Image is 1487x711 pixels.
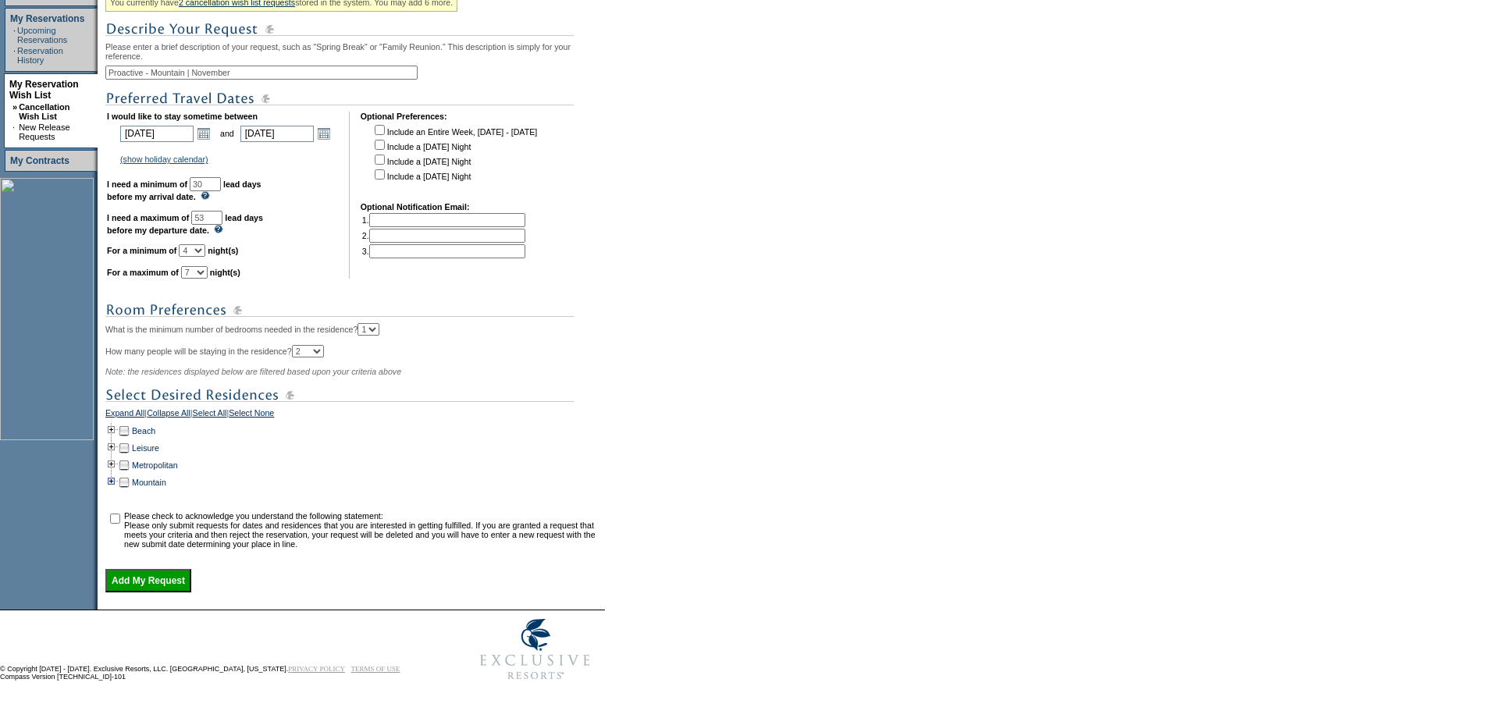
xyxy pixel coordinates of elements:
[218,123,237,144] td: and
[17,46,63,65] a: Reservation History
[214,225,223,233] img: questionMark_lightBlue.gif
[372,123,537,191] td: Include an Entire Week, [DATE] - [DATE] Include a [DATE] Night Include a [DATE] Night Include a [...
[17,26,67,44] a: Upcoming Reservations
[13,26,16,44] td: ·
[105,300,574,320] img: subTtlRoomPreferences.gif
[362,244,525,258] td: 3.
[107,112,258,121] b: I would like to stay sometime between
[105,569,191,592] input: Add My Request
[147,408,190,422] a: Collapse All
[120,155,208,164] a: (show holiday calendar)
[208,246,238,255] b: night(s)
[107,180,261,201] b: lead days before my arrival date.
[195,125,212,142] a: Open the calendar popup.
[105,408,601,422] div: | | |
[240,126,314,142] input: Date format: M/D/Y. Shortcut keys: [T] for Today. [UP] or [.] for Next Day. [DOWN] or [,] for Pre...
[132,460,178,470] a: Metropolitan
[132,478,166,487] a: Mountain
[107,268,179,277] b: For a maximum of
[10,155,69,166] a: My Contracts
[107,180,187,189] b: I need a minimum of
[132,443,159,453] a: Leisure
[288,665,345,673] a: PRIVACY POLICY
[132,426,155,435] a: Beach
[315,125,333,142] a: Open the calendar popup.
[12,123,17,141] td: ·
[19,123,69,141] a: New Release Requests
[201,191,210,200] img: questionMark_lightBlue.gif
[13,46,16,65] td: ·
[10,13,84,24] a: My Reservations
[361,112,447,121] b: Optional Preferences:
[9,79,79,101] a: My Reservation Wish List
[107,213,263,235] b: lead days before my departure date.
[107,246,176,255] b: For a minimum of
[465,610,605,688] img: Exclusive Resorts
[105,367,401,376] span: Note: the residences displayed below are filtered based upon your criteria above
[193,408,227,422] a: Select All
[120,126,194,142] input: Date format: M/D/Y. Shortcut keys: [T] for Today. [UP] or [.] for Next Day. [DOWN] or [,] for Pre...
[362,229,525,243] td: 2.
[351,665,400,673] a: TERMS OF USE
[124,511,599,549] td: Please check to acknowledge you understand the following statement: Please only submit requests f...
[229,408,274,422] a: Select None
[19,102,69,121] a: Cancellation Wish List
[362,213,525,227] td: 1.
[105,408,144,422] a: Expand All
[107,213,189,222] b: I need a maximum of
[361,202,470,212] b: Optional Notification Email:
[210,268,240,277] b: night(s)
[12,102,17,112] b: »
